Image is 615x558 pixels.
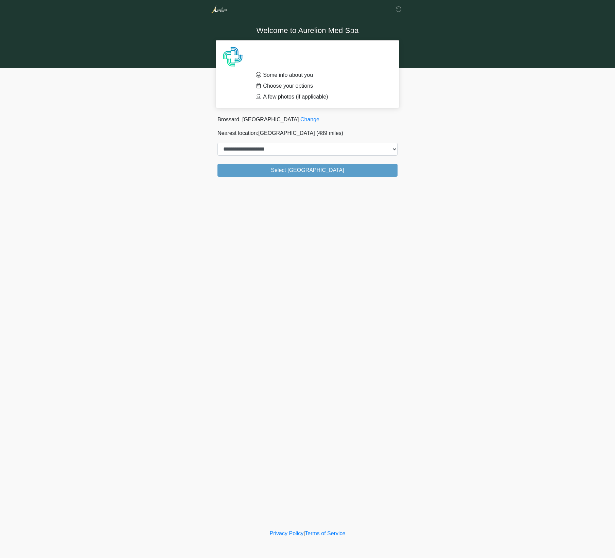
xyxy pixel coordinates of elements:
li: A few photos (if applicable) [256,93,387,101]
h1: Welcome to Aurelion Med Spa [212,24,403,37]
button: Select [GEOGRAPHIC_DATA] [217,164,398,177]
span: (489 miles) [316,130,343,136]
a: Terms of Service [305,530,345,536]
span: Brossard, [GEOGRAPHIC_DATA] [217,117,299,122]
img: Agent Avatar [223,47,243,67]
a: Privacy Policy [270,530,304,536]
a: | [303,530,305,536]
li: Some info about you [256,71,387,79]
span: [GEOGRAPHIC_DATA] [258,130,315,136]
img: Aurelion Med Spa Logo [211,5,227,14]
p: Nearest location: [217,129,398,137]
a: Change [300,117,319,122]
li: Choose your options [256,82,387,90]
